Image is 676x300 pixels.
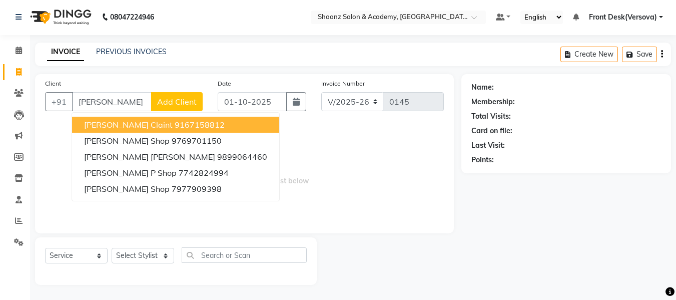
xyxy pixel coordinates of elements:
[179,168,229,178] ngb-highlight: 7742824994
[172,184,222,194] ngb-highlight: 7977909398
[182,247,307,263] input: Search or Scan
[45,79,61,88] label: Client
[217,152,267,162] ngb-highlight: 9899064460
[560,47,618,62] button: Create New
[72,92,152,111] input: Search by Name/Mobile/Email/Code
[84,120,173,130] span: [PERSON_NAME] Claint
[26,3,94,31] img: logo
[47,43,84,61] a: INVOICE
[321,79,365,88] label: Invoice Number
[110,3,154,31] b: 08047224946
[471,155,494,165] div: Points:
[471,126,512,136] div: Card on file:
[175,120,225,130] ngb-highlight: 9167158812
[589,12,657,23] span: Front Desk(Versova)
[45,123,444,223] span: Select & add items from the list below
[471,97,515,107] div: Membership:
[84,168,177,178] span: [PERSON_NAME] P Shop
[96,47,167,56] a: PREVIOUS INVOICES
[84,136,170,146] span: [PERSON_NAME] Shop
[157,97,197,107] span: Add Client
[151,92,203,111] button: Add Client
[84,184,170,194] span: [PERSON_NAME] Shop
[471,111,511,122] div: Total Visits:
[172,136,222,146] ngb-highlight: 9769701150
[471,82,494,93] div: Name:
[45,92,73,111] button: +91
[84,152,215,162] span: [PERSON_NAME] [PERSON_NAME]
[622,47,657,62] button: Save
[218,79,231,88] label: Date
[471,140,505,151] div: Last Visit:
